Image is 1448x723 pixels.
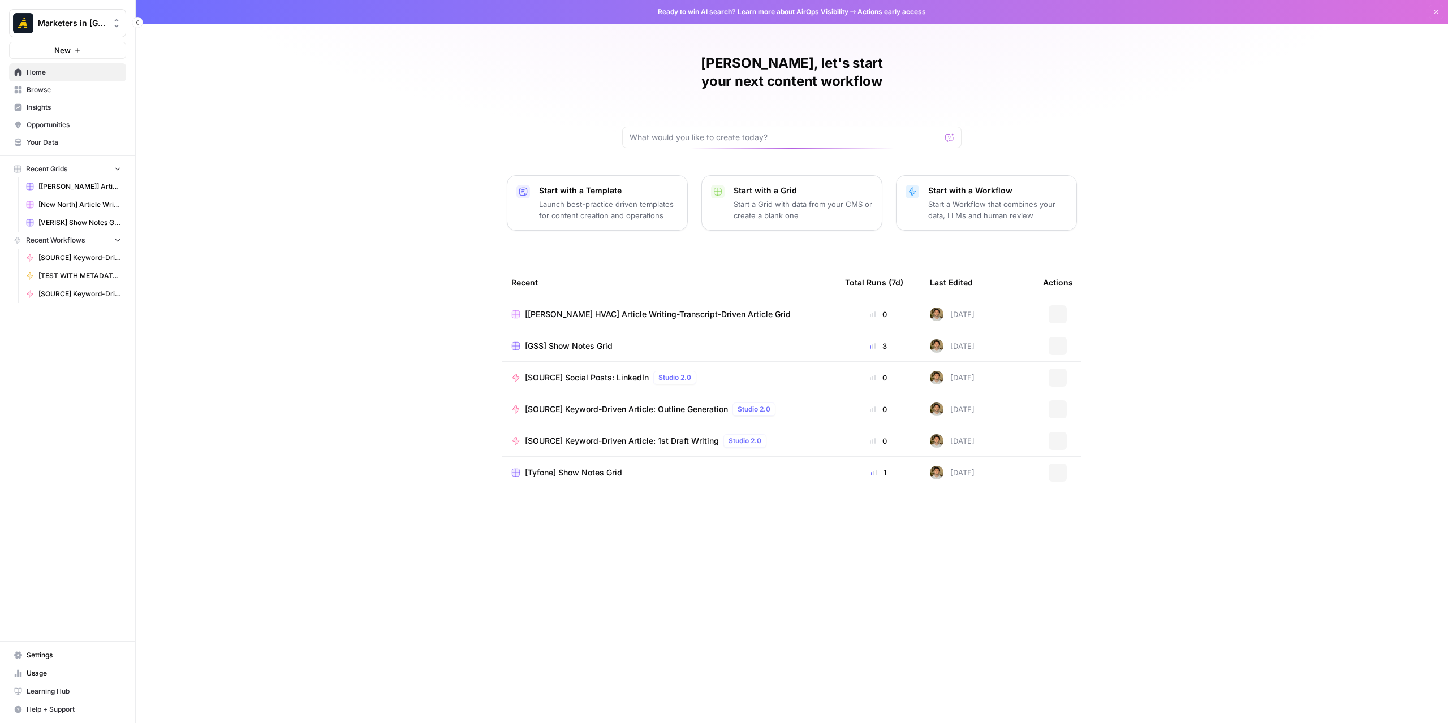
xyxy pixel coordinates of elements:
div: Actions [1043,267,1073,298]
button: New [9,42,126,59]
a: Settings [9,646,126,664]
span: Settings [27,650,121,660]
div: Recent [511,267,827,298]
div: 0 [845,309,912,320]
span: Actions early access [857,7,926,17]
h1: [PERSON_NAME], let's start your next content workflow [622,54,962,90]
div: 0 [845,404,912,415]
span: Marketers in [GEOGRAPHIC_DATA] [38,18,106,29]
div: 0 [845,372,912,383]
button: Recent Grids [9,161,126,177]
span: [SOURCE] Keyword-Driven Article: 1st Draft Writing [525,435,719,447]
a: Insights [9,98,126,116]
div: [DATE] [930,434,975,448]
img: 5zyzjh3tw4s3l6pe5wy4otrd1hyg [930,371,943,384]
a: [New North] Article Writing-Transcript-Driven Article Grid [21,196,126,214]
span: Studio 2.0 [658,373,691,383]
img: 5zyzjh3tw4s3l6pe5wy4otrd1hyg [930,402,943,416]
a: Your Data [9,133,126,151]
div: 1 [845,467,912,478]
img: 5zyzjh3tw4s3l6pe5wy4otrd1hyg [930,339,943,353]
button: Recent Workflows [9,232,126,249]
img: 5zyzjh3tw4s3l6pe5wy4otrd1hyg [930,466,943,479]
div: [DATE] [930,371,975,384]
p: Start a Workflow that combines your data, LLMs and human review [928,198,1067,221]
button: Start with a TemplateLaunch best-practice driven templates for content creation and operations [507,175,688,231]
a: [SOURCE] Keyword-Driven Article: Outline GenerationStudio 2.0 [511,402,827,416]
span: Studio 2.0 [738,404,770,414]
a: [SOURCE] Keyword-Driven Article: Outline Generation [21,249,126,267]
input: What would you like to create today? [630,132,941,143]
span: Home [27,67,121,77]
div: [DATE] [930,308,975,321]
button: Help + Support [9,700,126,718]
span: Opportunities [27,120,121,130]
p: Start with a Workflow [928,185,1067,196]
span: [SOURCE] Keyword-Driven Article: Outline Generation [38,253,121,263]
a: Usage [9,664,126,682]
a: Learning Hub [9,682,126,700]
span: [SOURCE] Keyword-Driven Article: Outline Generation [525,404,728,415]
a: [Tyfone] Show Notes Grid [511,467,827,478]
span: [[PERSON_NAME]] Article Writing - Keyword-Driven Articles Grid [38,181,121,192]
a: [TEST WITH METADATA] Keyword-Driven Article: 1st Draft Writing [21,267,126,285]
div: Total Runs (7d) [845,267,903,298]
a: [[PERSON_NAME] HVAC] Article Writing-Transcript-Driven Article Grid [511,309,827,320]
img: Marketers in Demand Logo [13,13,33,33]
span: Usage [27,668,121,678]
div: 3 [845,340,912,352]
span: [New North] Article Writing-Transcript-Driven Article Grid [38,200,121,210]
button: Start with a WorkflowStart a Workflow that combines your data, LLMs and human review [896,175,1077,231]
span: Browse [27,85,121,95]
button: Start with a GridStart a Grid with data from your CMS or create a blank one [701,175,882,231]
p: Start with a Template [539,185,678,196]
p: Launch best-practice driven templates for content creation and operations [539,198,678,221]
img: 5zyzjh3tw4s3l6pe5wy4otrd1hyg [930,308,943,321]
p: Start with a Grid [734,185,873,196]
span: [TEST WITH METADATA] Keyword-Driven Article: 1st Draft Writing [38,271,121,281]
span: [Tyfone] Show Notes Grid [525,467,622,478]
a: [[PERSON_NAME]] Article Writing - Keyword-Driven Articles Grid [21,177,126,196]
div: [DATE] [930,402,975,416]
div: [DATE] [930,339,975,353]
a: Home [9,63,126,81]
span: Studio 2.0 [729,436,761,446]
div: Last Edited [930,267,973,298]
p: Start a Grid with data from your CMS or create a blank one [734,198,873,221]
a: [SOURCE] Social Posts: LinkedInStudio 2.0 [511,371,827,384]
span: Recent Grids [26,164,67,174]
span: Help + Support [27,704,121,715]
span: [GSS] Show Notes Grid [525,340,613,352]
a: Learn more [738,7,775,16]
span: Learning Hub [27,686,121,696]
span: Your Data [27,137,121,148]
a: Opportunities [9,116,126,134]
span: New [54,45,71,56]
a: [SOURCE] Keyword-Driven Article: Content Brief [21,285,126,303]
span: Recent Workflows [26,235,85,245]
a: [SOURCE] Keyword-Driven Article: 1st Draft WritingStudio 2.0 [511,434,827,448]
span: Ready to win AI search? about AirOps Visibility [658,7,848,17]
span: [SOURCE] Keyword-Driven Article: Content Brief [38,289,121,299]
a: Browse [9,81,126,99]
span: [[PERSON_NAME] HVAC] Article Writing-Transcript-Driven Article Grid [525,309,791,320]
span: Insights [27,102,121,112]
span: [VERISK] Show Notes Grid [38,218,121,228]
div: [DATE] [930,466,975,479]
a: [GSS] Show Notes Grid [511,340,827,352]
div: 0 [845,435,912,447]
button: Workspace: Marketers in Demand [9,9,126,37]
span: [SOURCE] Social Posts: LinkedIn [525,372,649,383]
img: 5zyzjh3tw4s3l6pe5wy4otrd1hyg [930,434,943,448]
a: [VERISK] Show Notes Grid [21,214,126,232]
